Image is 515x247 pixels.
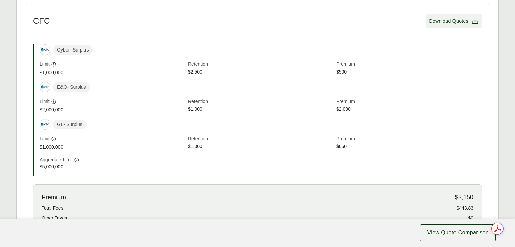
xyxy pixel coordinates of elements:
[336,143,482,151] span: $650
[40,156,73,163] span: Aggregate Limit
[336,68,482,76] span: $500
[53,120,87,129] span: GL - Surplus
[336,135,482,143] span: Premium
[40,45,50,55] img: CFC
[40,144,185,151] span: $1,000,000
[455,193,473,202] span: $3,150
[40,106,185,114] span: $2,000,000
[40,98,50,105] span: Limit
[188,61,334,68] span: Retention
[40,135,50,142] span: Limit
[188,143,334,151] span: $1,000
[40,69,185,76] span: $1,000,000
[53,45,93,55] span: Cyber - Surplus
[336,61,482,68] span: Premium
[468,214,473,222] span: $0
[426,14,482,28] button: Download Quotes
[456,205,473,212] span: $443.83
[40,82,50,92] img: CFC
[42,205,64,212] span: Total Fees
[188,135,334,143] span: Retention
[429,18,468,25] span: Download Quotes
[188,68,334,76] span: $2,500
[42,214,67,222] span: Other Taxes
[188,106,334,114] span: $1,000
[427,229,489,237] span: View Quote Comparison
[40,163,185,170] span: $5,000,000
[53,82,90,92] span: E&O - Surplus
[420,224,496,241] button: View Quote Comparison
[40,61,50,68] span: Limit
[42,193,66,202] span: Premium
[40,119,50,129] img: CFC
[33,16,50,26] h3: CFC
[336,98,482,106] span: Premium
[188,98,334,106] span: Retention
[336,106,482,114] span: $2,000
